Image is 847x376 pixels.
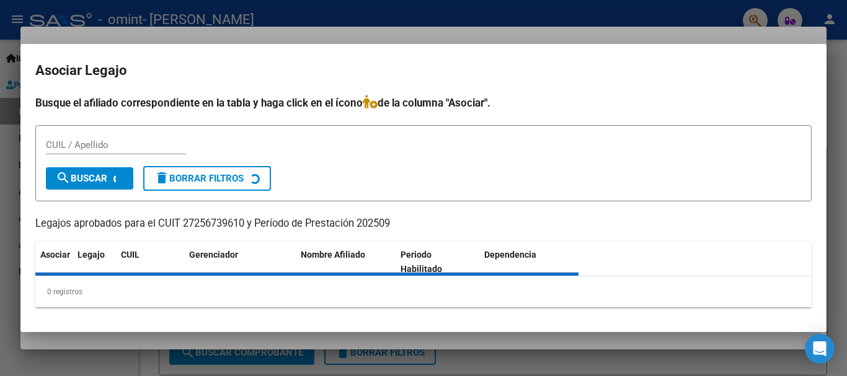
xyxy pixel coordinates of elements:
datatable-header-cell: Dependencia [479,242,579,282]
span: Nombre Afiliado [301,250,365,260]
button: Borrar Filtros [143,166,271,191]
datatable-header-cell: Asociar [35,242,73,282]
span: Legajo [78,250,105,260]
datatable-header-cell: CUIL [116,242,184,282]
span: Periodo Habilitado [401,250,442,274]
datatable-header-cell: Periodo Habilitado [396,242,479,282]
span: Dependencia [484,250,536,260]
span: Gerenciador [189,250,238,260]
span: CUIL [121,250,140,260]
span: Asociar [40,250,70,260]
mat-icon: search [56,170,71,185]
datatable-header-cell: Nombre Afiliado [296,242,396,282]
datatable-header-cell: Legajo [73,242,116,282]
h4: Busque el afiliado correspondiente en la tabla y haga click en el ícono de la columna "Asociar". [35,95,812,111]
div: Open Intercom Messenger [805,334,835,364]
mat-icon: delete [154,170,169,185]
span: Borrar Filtros [154,173,244,184]
datatable-header-cell: Gerenciador [184,242,296,282]
button: Buscar [46,167,133,190]
h2: Asociar Legajo [35,59,812,82]
p: Legajos aprobados para el CUIT 27256739610 y Período de Prestación 202509 [35,216,812,232]
div: 0 registros [35,276,812,307]
span: Buscar [56,173,107,184]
